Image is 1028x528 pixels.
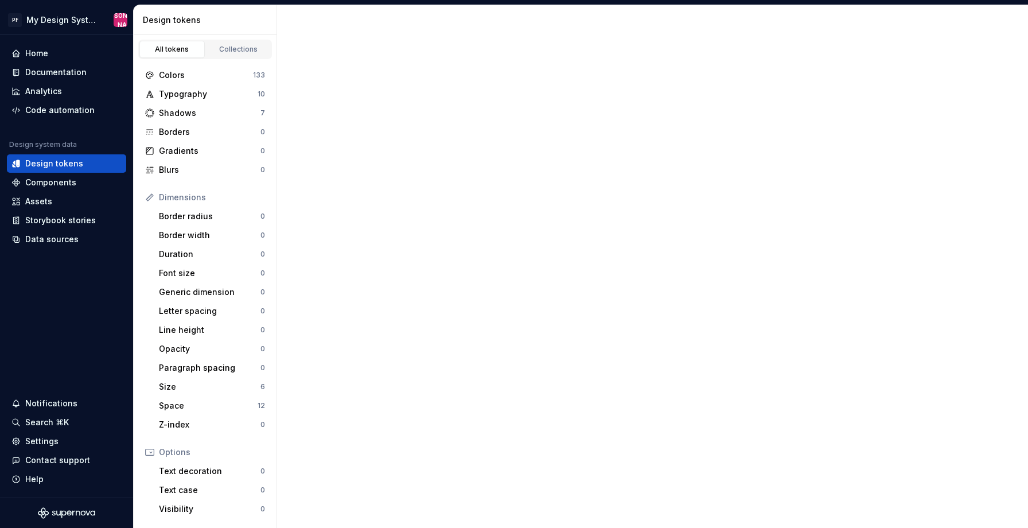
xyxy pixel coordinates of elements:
div: 0 [260,146,265,156]
a: Settings [7,432,126,451]
div: Z-index [159,419,260,430]
div: 6 [260,382,265,391]
a: Code automation [7,101,126,119]
div: Generic dimension [159,286,260,298]
a: Text case0 [154,481,270,499]
div: 0 [260,363,265,372]
div: 0 [260,486,265,495]
div: Options [159,447,265,458]
div: Blurs [159,164,260,176]
div: Typography [159,88,258,100]
a: Font size0 [154,264,270,282]
div: Visibility [159,503,260,515]
button: Help [7,470,126,488]
div: Documentation [25,67,87,78]
div: Size [159,381,260,393]
div: Duration [159,249,260,260]
a: Visibility0 [154,500,270,518]
div: Notifications [25,398,77,409]
button: Contact support [7,451,126,469]
div: 0 [260,306,265,316]
a: Letter spacing0 [154,302,270,320]
div: Design tokens [143,14,272,26]
div: 10 [258,90,265,99]
a: Storybook stories [7,211,126,230]
div: Font size [159,267,260,279]
div: 0 [260,504,265,514]
div: [PERSON_NAME] [114,2,127,38]
a: Generic dimension0 [154,283,270,301]
div: 0 [260,165,265,174]
div: 0 [260,420,265,429]
a: Design tokens [7,154,126,173]
div: Text case [159,484,260,496]
div: Borders [159,126,260,138]
div: 0 [260,127,265,137]
div: Text decoration [159,465,260,477]
a: Text decoration0 [154,462,270,480]
div: Opacity [159,343,260,355]
div: 0 [260,250,265,259]
a: Borders0 [141,123,270,141]
div: Code automation [25,104,95,116]
div: Assets [25,196,52,207]
div: 12 [258,401,265,410]
div: Home [25,48,48,59]
a: Colors133 [141,66,270,84]
a: Line height0 [154,321,270,339]
a: Documentation [7,63,126,81]
div: Design tokens [25,158,83,169]
button: Search ⌘K [7,413,126,432]
div: Gradients [159,145,260,157]
div: Border width [159,230,260,241]
a: Blurs0 [141,161,270,179]
div: Paragraph spacing [159,362,260,374]
div: Data sources [25,234,79,245]
div: Line height [159,324,260,336]
div: 0 [260,325,265,335]
button: PFMy Design System[PERSON_NAME] [2,7,131,32]
div: Contact support [25,455,90,466]
div: Analytics [25,86,62,97]
a: Z-index0 [154,416,270,434]
a: Opacity0 [154,340,270,358]
div: Space [159,400,258,411]
div: 0 [260,288,265,297]
div: Settings [25,436,59,447]
div: 0 [260,212,265,221]
a: Data sources [7,230,126,249]
a: Size6 [154,378,270,396]
div: 7 [260,108,265,118]
svg: Supernova Logo [38,507,95,519]
div: Help [25,473,44,485]
a: Border radius0 [154,207,270,226]
button: Notifications [7,394,126,413]
a: Components [7,173,126,192]
div: Letter spacing [159,305,260,317]
div: 0 [260,231,265,240]
a: Analytics [7,82,126,100]
a: Home [7,44,126,63]
div: Colors [159,69,253,81]
div: Storybook stories [25,215,96,226]
div: My Design System [26,14,100,26]
div: Border radius [159,211,260,222]
a: Gradients0 [141,142,270,160]
a: Border width0 [154,226,270,244]
div: 0 [260,269,265,278]
div: Search ⌘K [25,417,69,428]
a: Assets [7,192,126,211]
div: Collections [210,45,267,54]
div: Components [25,177,76,188]
a: Shadows7 [141,104,270,122]
a: Duration0 [154,245,270,263]
a: Space12 [154,397,270,415]
a: Typography10 [141,85,270,103]
div: 0 [260,344,265,354]
div: All tokens [143,45,201,54]
div: Shadows [159,107,260,119]
div: 133 [253,71,265,80]
div: 0 [260,467,265,476]
div: Design system data [9,140,77,149]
